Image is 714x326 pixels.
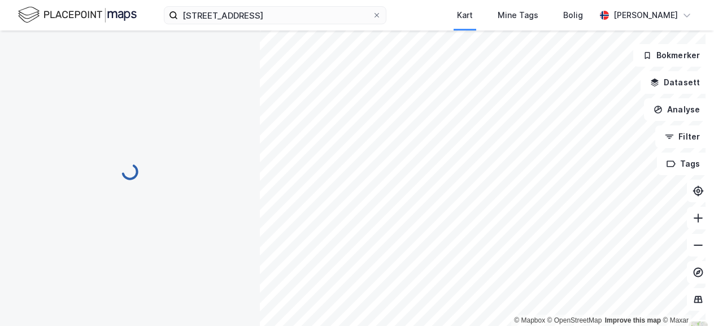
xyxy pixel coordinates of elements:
div: Kontrollprogram for chat [658,272,714,326]
div: Kart [457,8,473,22]
button: Tags [657,153,709,175]
a: OpenStreetMap [547,316,602,324]
button: Filter [655,125,709,148]
button: Datasett [641,71,709,94]
input: Søk på adresse, matrikkel, gårdeiere, leietakere eller personer [178,7,372,24]
a: Mapbox [514,316,545,324]
div: [PERSON_NAME] [613,8,678,22]
button: Analyse [644,98,709,121]
button: Bokmerker [633,44,709,67]
div: Mine Tags [498,8,538,22]
a: Improve this map [605,316,661,324]
img: spinner.a6d8c91a73a9ac5275cf975e30b51cfb.svg [121,163,139,181]
iframe: Chat Widget [658,272,714,326]
img: logo.f888ab2527a4732fd821a326f86c7f29.svg [18,5,137,25]
div: Bolig [563,8,583,22]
